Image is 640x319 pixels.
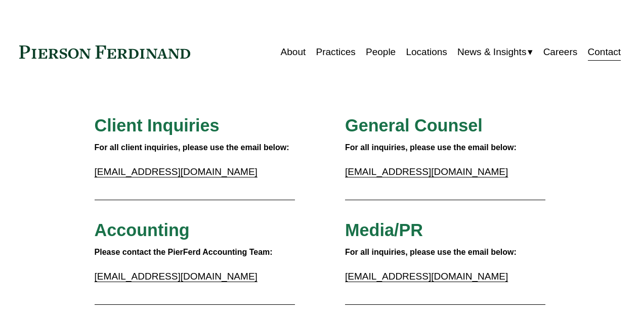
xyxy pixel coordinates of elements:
strong: For all inquiries, please use the email below: [345,248,517,256]
a: About [281,42,306,62]
strong: Please contact the PierFerd Accounting Team: [95,248,273,256]
a: [EMAIL_ADDRESS][DOMAIN_NAME] [345,271,508,282]
a: People [366,42,396,62]
a: [EMAIL_ADDRESS][DOMAIN_NAME] [95,271,258,282]
a: [EMAIL_ADDRESS][DOMAIN_NAME] [95,166,258,177]
span: Client Inquiries [95,116,220,135]
a: Careers [543,42,578,62]
a: Practices [316,42,356,62]
a: folder dropdown [457,42,533,62]
strong: For all client inquiries, please use the email below: [95,143,289,152]
a: Locations [406,42,447,62]
span: General Counsel [345,116,483,135]
a: [EMAIL_ADDRESS][DOMAIN_NAME] [345,166,508,177]
span: Media/PR [345,220,423,240]
span: Accounting [95,220,190,240]
span: News & Insights [457,43,526,61]
a: Contact [588,42,621,62]
strong: For all inquiries, please use the email below: [345,143,517,152]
